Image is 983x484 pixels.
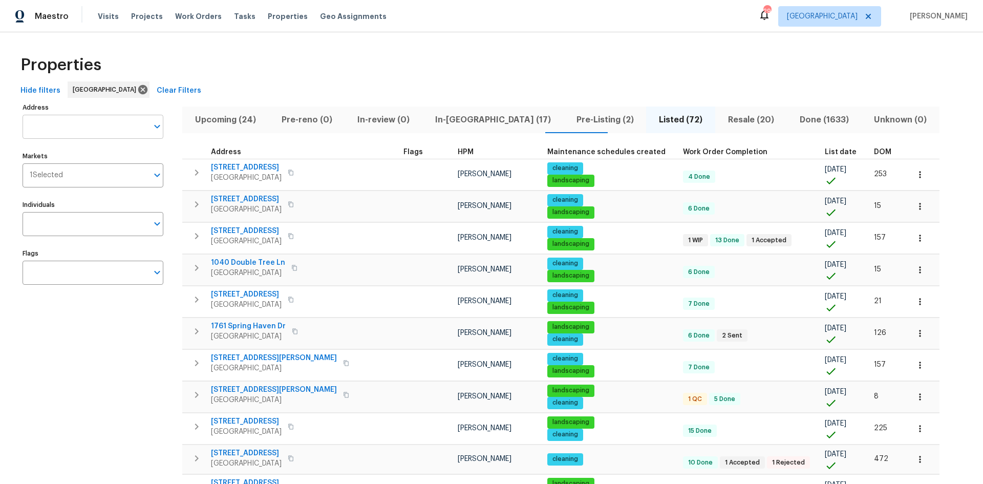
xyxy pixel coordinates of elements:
[874,361,886,368] span: 157
[458,393,511,400] span: [PERSON_NAME]
[458,455,511,462] span: [PERSON_NAME]
[211,268,285,278] span: [GEOGRAPHIC_DATA]
[211,395,337,405] span: [GEOGRAPHIC_DATA]
[684,300,714,308] span: 7 Done
[548,323,593,331] span: landscaping
[211,300,282,310] span: [GEOGRAPHIC_DATA]
[548,398,582,407] span: cleaning
[793,113,856,127] span: Done (1633)
[351,113,416,127] span: In-review (0)
[548,418,593,427] span: landscaping
[211,258,285,268] span: 1040 Double Tree Ln
[721,113,781,127] span: Resale (20)
[20,60,101,70] span: Properties
[548,208,593,217] span: landscaping
[211,331,286,342] span: [GEOGRAPHIC_DATA]
[825,229,846,237] span: [DATE]
[150,265,164,280] button: Open
[874,266,881,273] span: 15
[23,202,163,208] label: Individuals
[684,395,706,404] span: 1 QC
[548,196,582,204] span: cleaning
[787,11,858,22] span: [GEOGRAPHIC_DATA]
[548,354,582,363] span: cleaning
[211,162,282,173] span: [STREET_ADDRESS]
[825,388,846,395] span: [DATE]
[874,171,887,178] span: 253
[458,171,511,178] span: [PERSON_NAME]
[458,329,511,336] span: [PERSON_NAME]
[458,149,474,156] span: HPM
[684,236,707,245] span: 1 WIP
[458,298,511,305] span: [PERSON_NAME]
[825,420,846,427] span: [DATE]
[211,173,282,183] span: [GEOGRAPHIC_DATA]
[710,395,739,404] span: 5 Done
[721,458,764,467] span: 1 Accepted
[211,385,337,395] span: [STREET_ADDRESS][PERSON_NAME]
[131,11,163,22] span: Projects
[906,11,968,22] span: [PERSON_NAME]
[684,204,714,213] span: 6 Done
[684,363,714,372] span: 7 Done
[684,173,714,181] span: 4 Done
[188,113,263,127] span: Upcoming (24)
[23,250,163,257] label: Flags
[150,119,164,134] button: Open
[211,289,282,300] span: [STREET_ADDRESS]
[458,425,511,432] span: [PERSON_NAME]
[20,85,60,97] span: Hide filters
[547,149,666,156] span: Maintenance schedules created
[548,271,593,280] span: landscaping
[684,268,714,277] span: 6 Done
[747,236,790,245] span: 1 Accepted
[684,458,717,467] span: 10 Done
[867,113,933,127] span: Unknown (0)
[874,455,888,462] span: 472
[175,11,222,22] span: Work Orders
[211,194,282,204] span: [STREET_ADDRESS]
[825,198,846,205] span: [DATE]
[825,166,846,173] span: [DATE]
[548,259,582,268] span: cleaning
[98,11,119,22] span: Visits
[548,335,582,344] span: cleaning
[23,104,163,111] label: Address
[683,149,767,156] span: Work Order Completion
[458,202,511,209] span: [PERSON_NAME]
[211,149,241,156] span: Address
[150,168,164,182] button: Open
[275,113,339,127] span: Pre-reno (0)
[763,6,771,16] div: 29
[652,113,709,127] span: Listed (72)
[825,149,857,156] span: List date
[874,202,881,209] span: 15
[150,217,164,231] button: Open
[458,266,511,273] span: [PERSON_NAME]
[548,430,582,439] span: cleaning
[874,329,886,336] span: 126
[268,11,308,22] span: Properties
[30,171,63,180] span: 1 Selected
[211,448,282,458] span: [STREET_ADDRESS]
[211,204,282,215] span: [GEOGRAPHIC_DATA]
[684,331,714,340] span: 6 Done
[153,81,205,100] button: Clear Filters
[718,331,746,340] span: 2 Sent
[35,11,69,22] span: Maestro
[711,236,743,245] span: 13 Done
[157,85,201,97] span: Clear Filters
[874,234,886,241] span: 157
[211,416,282,427] span: [STREET_ADDRESS]
[211,458,282,469] span: [GEOGRAPHIC_DATA]
[825,451,846,458] span: [DATE]
[73,85,140,95] span: [GEOGRAPHIC_DATA]
[548,386,593,395] span: landscaping
[548,240,593,248] span: landscaping
[548,367,593,375] span: landscaping
[23,153,163,159] label: Markets
[548,164,582,173] span: cleaning
[825,325,846,332] span: [DATE]
[211,427,282,437] span: [GEOGRAPHIC_DATA]
[684,427,716,435] span: 15 Done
